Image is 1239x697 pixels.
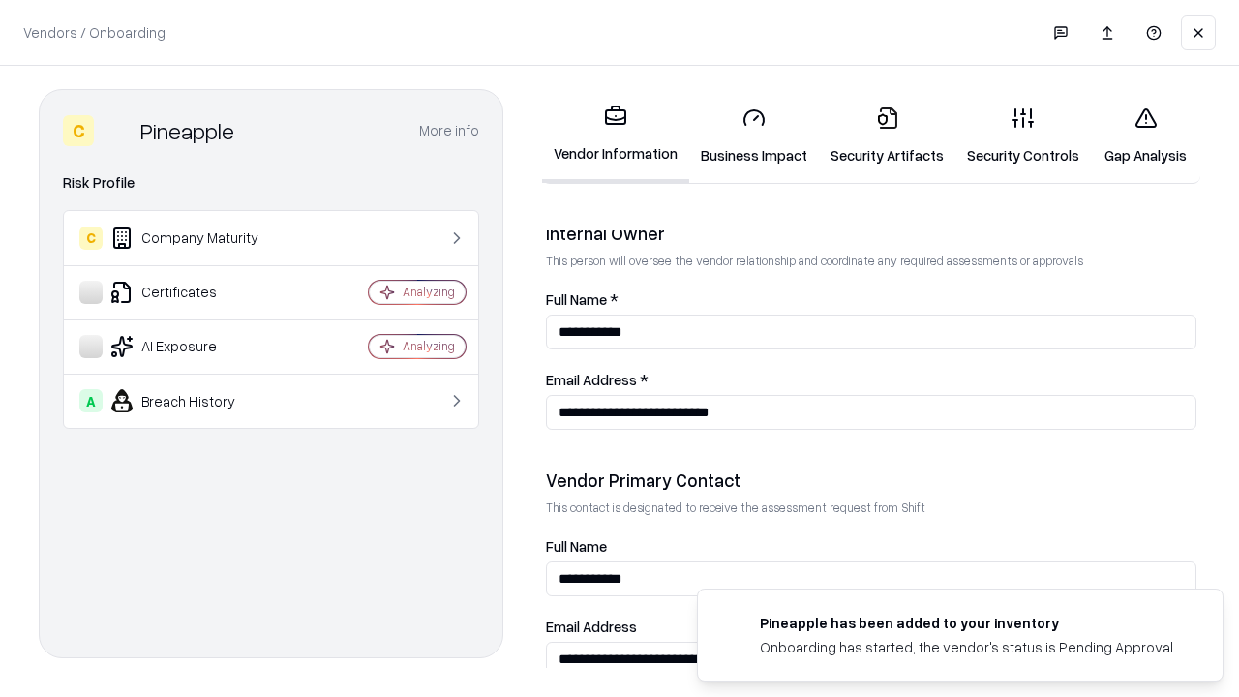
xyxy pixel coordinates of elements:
div: Internal Owner [546,222,1196,245]
div: Risk Profile [63,171,479,195]
button: More info [419,113,479,148]
a: Security Controls [955,91,1091,181]
label: Full Name [546,539,1196,554]
div: Analyzing [403,338,455,354]
label: Email Address * [546,373,1196,387]
div: Onboarding has started, the vendor's status is Pending Approval. [760,637,1176,657]
label: Email Address [546,620,1196,634]
a: Business Impact [689,91,819,181]
img: pineappleenergy.com [721,613,744,636]
div: Breach History [79,389,311,412]
img: Pineapple [102,115,133,146]
p: This person will oversee the vendor relationship and coordinate any required assessments or appro... [546,253,1196,269]
div: Vendor Primary Contact [546,469,1196,492]
div: Pineapple [140,115,234,146]
div: Pineapple has been added to your inventory [760,613,1176,633]
div: C [79,227,103,250]
div: Analyzing [403,284,455,300]
div: Certificates [79,281,311,304]
a: Security Artifacts [819,91,955,181]
div: AI Exposure [79,335,311,358]
div: A [79,389,103,412]
a: Vendor Information [542,89,689,183]
div: C [63,115,94,146]
p: This contact is designated to receive the assessment request from Shift [546,500,1196,516]
label: Full Name * [546,292,1196,307]
p: Vendors / Onboarding [23,22,166,43]
div: Company Maturity [79,227,311,250]
a: Gap Analysis [1091,91,1200,181]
